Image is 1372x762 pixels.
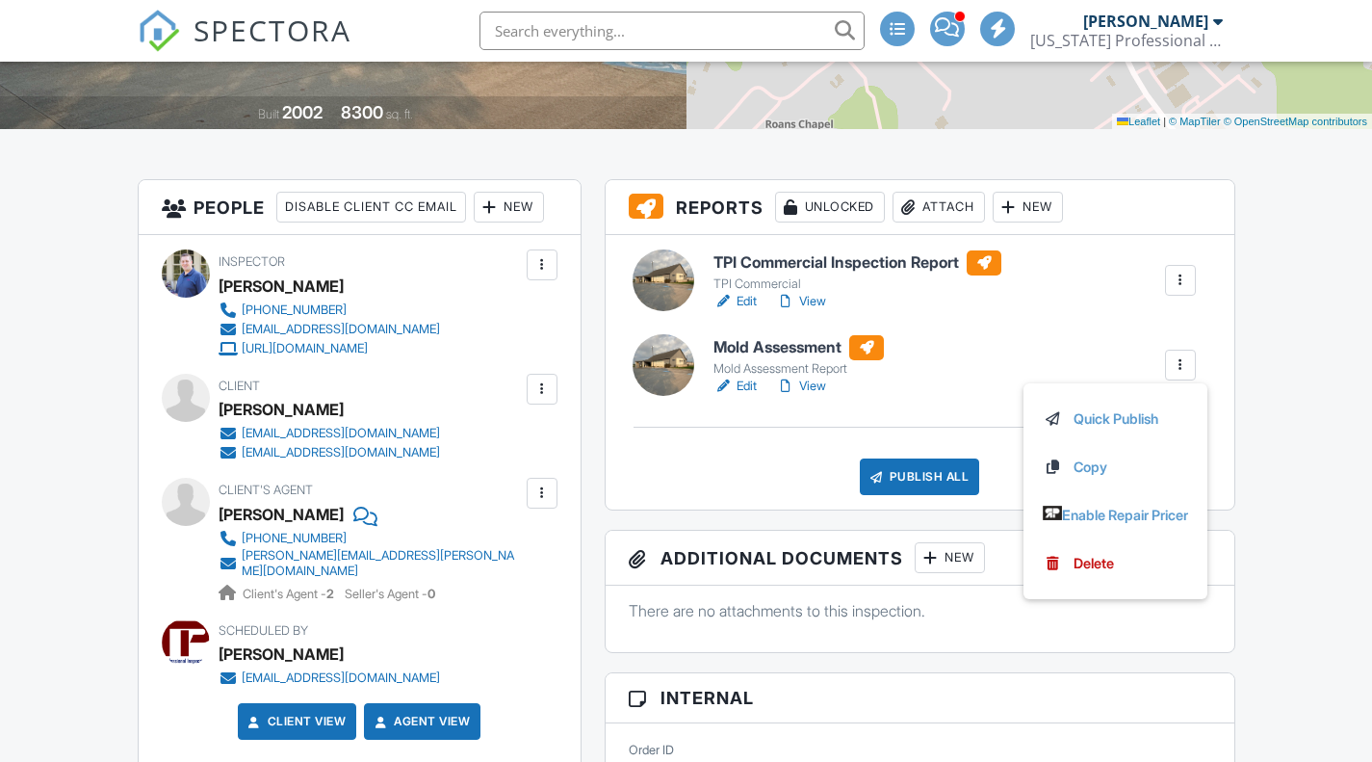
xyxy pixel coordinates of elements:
a: Delete [1043,553,1187,574]
a: [EMAIL_ADDRESS][DOMAIN_NAME] [219,669,440,688]
div: Publish All [860,459,980,495]
span: sq. ft. [386,107,413,121]
span: Scheduled By [219,623,308,638]
a: View [776,377,826,396]
h3: Internal [606,673,1234,723]
img: repair_pricer_white.png [1043,506,1061,519]
a: [EMAIL_ADDRESS][DOMAIN_NAME] [219,424,440,443]
div: [PHONE_NUMBER] [242,302,347,318]
p: There are no attachments to this inspection. [629,600,1211,621]
div: Texas Professional Inspections [1030,31,1223,50]
div: [EMAIL_ADDRESS][DOMAIN_NAME] [242,445,440,460]
span: Built [258,107,279,121]
div: New [993,192,1063,223]
a: Mold Assessment Mold Assessment Report [713,335,884,378]
div: Delete [1074,553,1114,574]
div: [PERSON_NAME][EMAIL_ADDRESS][PERSON_NAME][DOMAIN_NAME] [242,548,522,579]
a: View [776,292,826,311]
div: Unlocked [775,192,885,223]
a: SPECTORA [138,26,351,66]
span: Client's Agent - [243,587,337,601]
div: TPI Commercial [713,276,1001,292]
span: SPECTORA [194,10,351,50]
h6: TPI Commercial Inspection Report [713,250,1001,276]
a: [EMAIL_ADDRESS][DOMAIN_NAME] [219,443,440,462]
a: [PERSON_NAME][EMAIL_ADDRESS][PERSON_NAME][DOMAIN_NAME] [219,548,522,579]
div: 2002 [282,102,323,122]
div: [URL][DOMAIN_NAME] [242,341,368,356]
span: Client's Agent [219,483,313,497]
h3: People [139,180,581,235]
div: [EMAIL_ADDRESS][DOMAIN_NAME] [242,426,440,441]
div: [EMAIL_ADDRESS][DOMAIN_NAME] [242,322,440,337]
a: Enable Repair Pricer [1043,505,1187,526]
a: Agent View [371,712,470,731]
div: [PHONE_NUMBER] [242,531,347,546]
span: Client [219,379,260,393]
div: Mold Assessment Report [713,361,884,377]
a: [PHONE_NUMBER] [219,301,440,320]
span: Inspector [219,254,285,269]
h3: Additional Documents [606,531,1234,586]
a: © MapTiler [1169,116,1221,127]
div: [PERSON_NAME] [219,272,344,301]
img: The Best Home Inspection Software - Spectora [138,10,180,52]
a: Quick Publish [1043,408,1187,430]
a: Edit [713,292,757,311]
a: Copy [1043,457,1187,478]
h6: Mold Assessment [713,335,884,360]
div: New [915,542,985,573]
a: Leaflet [1117,116,1160,127]
a: TPI Commercial Inspection Report TPI Commercial [713,250,1001,293]
a: [EMAIL_ADDRESS][DOMAIN_NAME] [219,320,440,339]
strong: 2 [326,587,334,601]
div: [PERSON_NAME] [1083,12,1208,31]
div: Disable Client CC Email [276,192,466,223]
a: [PERSON_NAME] [219,500,344,529]
div: [PERSON_NAME] [219,640,344,669]
a: Edit [713,377,757,396]
a: [PHONE_NUMBER] [219,529,522,548]
div: [PERSON_NAME] [219,395,344,424]
div: New [474,192,544,223]
span: Seller's Agent - [345,587,435,601]
label: Order ID [629,742,674,759]
div: 8300 [341,102,383,122]
a: [URL][DOMAIN_NAME] [219,339,440,358]
a: Client View [245,712,347,731]
h3: Reports [606,180,1234,235]
div: [EMAIL_ADDRESS][DOMAIN_NAME] [242,670,440,686]
span: | [1163,116,1166,127]
div: Attach [893,192,985,223]
a: © OpenStreetMap contributors [1224,116,1367,127]
input: Search everything... [479,12,865,50]
strong: 0 [427,587,435,601]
